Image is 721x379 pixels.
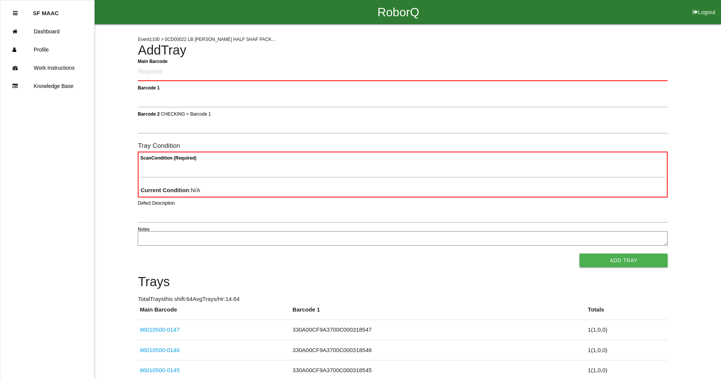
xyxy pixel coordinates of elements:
[291,305,586,320] th: Barcode 1
[140,367,179,373] a: 86010500-0145
[140,326,179,333] a: 86010500-0147
[291,340,586,360] td: 330A00CF9A3700C000318546
[138,111,160,116] b: Barcode 2
[138,305,290,320] th: Main Barcode
[140,155,196,161] b: Scan Condition (Required)
[138,275,668,289] h4: Trays
[0,22,94,41] a: Dashboard
[0,59,94,77] a: Work Instructions
[13,4,18,22] div: Close
[161,111,211,116] span: CHECKING = Barcode 1
[586,305,668,320] th: Totals
[140,347,179,353] a: 86010500-0146
[579,254,668,267] button: Add Tray
[0,41,94,59] a: Profile
[138,43,668,58] h4: Add Tray
[0,77,94,95] a: Knowledge Base
[138,295,668,304] p: Total Trays this shift: 64 Avg Trays /Hr: 14.64
[138,37,275,42] span: Event 1100 > 0CD00022 LB [PERSON_NAME] HALF SHAF PACK...
[586,340,668,360] td: 1 ( 1 , 0 , 0 )
[586,320,668,340] td: 1 ( 1 , 0 , 0 )
[291,320,586,340] td: 330A00CF9A3700C000318547
[140,187,200,193] span: : N/A
[33,4,59,16] p: SF MAAC
[140,187,189,193] b: Current Condition
[138,200,175,207] label: Defect Description
[138,226,149,233] label: Notes
[138,58,168,64] b: Main Barcode
[138,85,160,90] b: Barcode 1
[138,142,668,149] h6: Tray Condition
[138,63,668,81] input: Required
